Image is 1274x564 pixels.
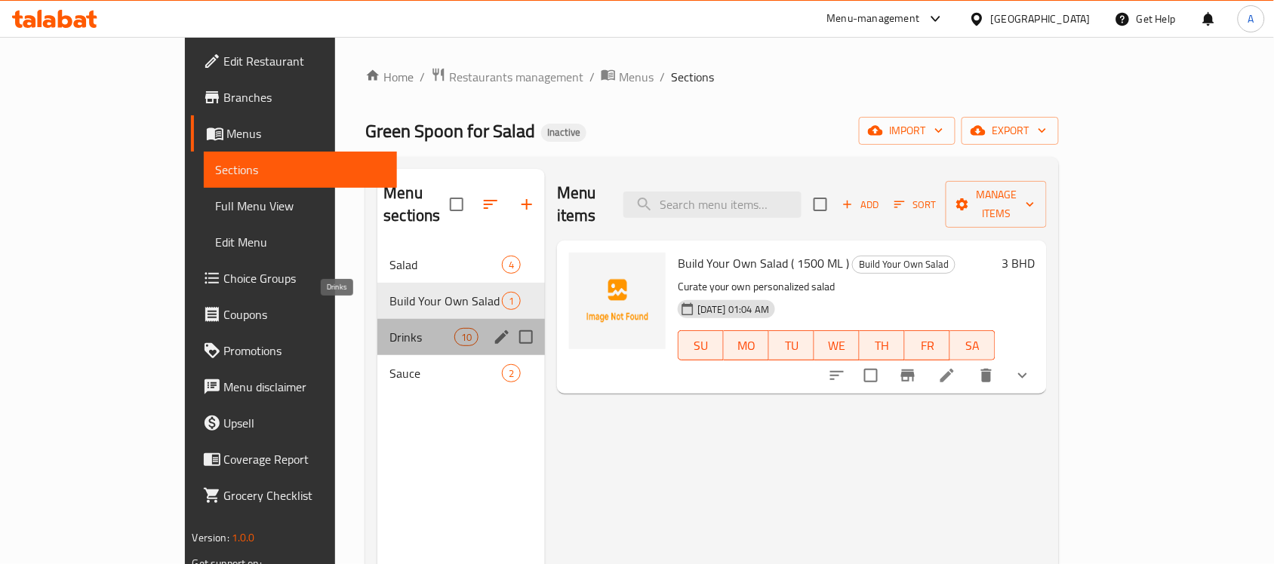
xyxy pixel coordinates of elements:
[730,335,763,357] span: MO
[192,528,229,547] span: Version:
[775,335,808,357] span: TU
[866,335,899,357] span: TH
[601,67,654,87] a: Menus
[389,328,454,346] span: Drinks
[377,247,545,283] div: Salad4
[557,182,605,227] h2: Menu items
[191,79,398,115] a: Branches
[191,441,398,477] a: Coverage Report
[389,256,502,274] span: Salad
[224,88,386,106] span: Branches
[191,260,398,296] a: Choice Groups
[377,319,545,355] div: Drinks10edit
[420,68,425,86] li: /
[224,269,386,287] span: Choice Groups
[503,366,520,381] span: 2
[1248,11,1254,27] span: A
[623,192,802,218] input: search
[820,335,854,357] span: WE
[855,360,887,391] span: Select to update
[860,330,905,360] button: TH
[503,294,520,308] span: 1
[472,186,509,222] span: Sort sections
[840,196,881,213] span: Add
[455,330,478,345] span: 10
[589,68,595,86] li: /
[685,335,718,357] span: SU
[224,450,386,468] span: Coverage Report
[836,193,885,216] span: Add item
[191,333,398,369] a: Promotions
[569,253,666,349] img: Build Your Own Salad ( 1500 ML )
[885,193,946,216] span: Sort items
[377,241,545,397] nav: Menu sections
[449,68,583,86] span: Restaurants management
[204,224,398,260] a: Edit Menu
[232,528,255,547] span: 1.0.0
[191,369,398,405] a: Menu disclaimer
[224,486,386,504] span: Grocery Checklist
[365,114,535,148] span: Green Spoon for Salad
[431,67,583,87] a: Restaurants management
[894,196,936,213] span: Sort
[441,189,472,220] span: Select all sections
[950,330,996,360] button: SA
[805,189,836,220] span: Select section
[216,233,386,251] span: Edit Menu
[814,330,860,360] button: WE
[1014,366,1032,385] svg: Show Choices
[853,256,955,273] span: Build Your Own Salad
[191,477,398,513] a: Grocery Checklist
[502,364,521,382] div: items
[819,357,855,394] button: sort-choices
[890,357,926,394] button: Branch-specific-item
[224,52,386,70] span: Edit Restaurant
[503,258,520,272] span: 4
[724,330,769,360] button: MO
[204,152,398,188] a: Sections
[491,326,513,348] button: edit
[946,181,1047,228] button: Manage items
[224,305,386,323] span: Coupons
[389,292,502,310] span: Build Your Own Salad
[958,185,1035,223] span: Manage items
[671,68,714,86] span: Sections
[827,10,920,28] div: Menu-management
[216,161,386,179] span: Sections
[365,67,1059,87] nav: breadcrumb
[678,252,849,274] span: Build Your Own Salad ( 1500 ML )
[509,186,545,222] button: Add section
[691,302,775,317] span: [DATE] 01:04 AM
[956,335,989,357] span: SA
[619,68,654,86] span: Menus
[224,342,386,360] span: Promotions
[962,117,1059,145] button: export
[541,126,586,139] span: Inactive
[191,296,398,333] a: Coupons
[905,330,950,360] button: FR
[502,292,521,310] div: items
[678,330,724,360] button: SU
[191,43,398,79] a: Edit Restaurant
[383,182,450,227] h2: Menu sections
[836,193,885,216] button: Add
[1005,357,1041,394] button: show more
[968,357,1005,394] button: delete
[541,124,586,142] div: Inactive
[769,330,814,360] button: TU
[502,256,521,274] div: items
[224,378,386,396] span: Menu disclaimer
[224,414,386,432] span: Upsell
[974,121,1047,140] span: export
[377,283,545,319] div: Build Your Own Salad1
[660,68,665,86] li: /
[911,335,944,357] span: FR
[852,256,956,274] div: Build Your Own Salad
[191,405,398,441] a: Upsell
[1002,253,1035,274] h6: 3 BHD
[389,364,502,382] div: Sauce
[678,277,996,296] p: Curate your own personalized salad
[859,117,956,145] button: import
